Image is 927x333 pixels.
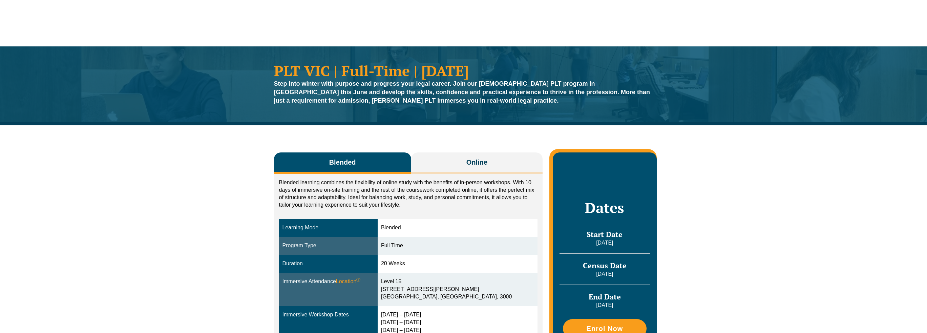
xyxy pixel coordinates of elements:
[381,242,534,250] div: Full Time
[329,158,356,167] span: Blended
[282,311,374,319] div: Immersive Workshop Dates
[381,224,534,232] div: Blended
[356,277,360,282] sup: ⓘ
[586,325,623,332] span: Enrol Now
[282,260,374,268] div: Duration
[274,63,653,78] h1: PLT VIC | Full-Time | [DATE]
[466,158,487,167] span: Online
[282,224,374,232] div: Learning Mode
[336,278,361,286] span: Location
[381,260,534,268] div: 20 Weeks
[587,229,623,239] span: Start Date
[381,278,534,301] div: Level 15 [STREET_ADDRESS][PERSON_NAME] [GEOGRAPHIC_DATA], [GEOGRAPHIC_DATA], 3000
[583,261,627,270] span: Census Date
[560,199,650,216] h2: Dates
[274,80,650,104] strong: Step into winter with purpose and progress your legal career. Join our [DEMOGRAPHIC_DATA] PLT pro...
[279,179,538,209] p: Blended learning combines the flexibility of online study with the benefits of in-person workshop...
[282,278,374,286] div: Immersive Attendance
[560,270,650,278] p: [DATE]
[282,242,374,250] div: Program Type
[589,292,621,301] span: End Date
[560,239,650,247] p: [DATE]
[560,301,650,309] p: [DATE]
